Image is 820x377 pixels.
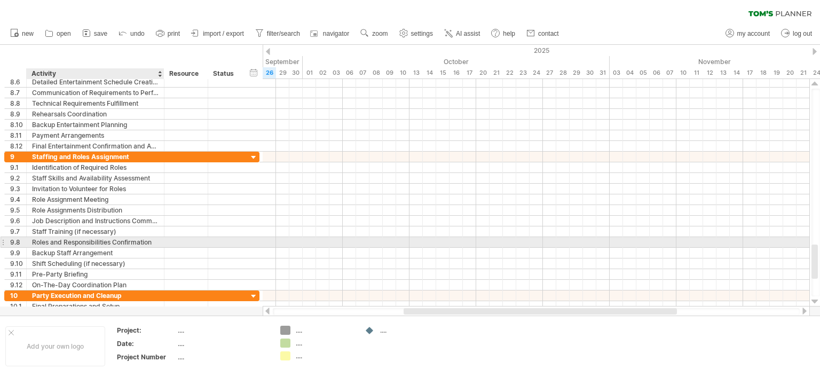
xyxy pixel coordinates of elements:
[778,27,815,41] a: log out
[423,67,436,78] div: Tuesday, 14 October 2025
[94,30,107,37] span: save
[32,237,159,247] div: Roles and Responsibilities Confirmation
[703,67,716,78] div: Wednesday, 12 November 2025
[343,67,356,78] div: Monday, 6 October 2025
[32,77,159,87] div: Detailed Entertainment Schedule Creation
[456,30,480,37] span: AI assist
[10,205,26,215] div: 9.5
[10,280,26,290] div: 9.12
[372,30,388,37] span: zoom
[32,152,159,162] div: Staffing and Roles Assignment
[5,326,105,366] div: Add your own logo
[32,205,159,215] div: Role Assignments Distribution
[676,67,690,78] div: Monday, 10 November 2025
[10,152,26,162] div: 9
[32,258,159,269] div: Shift Scheduling (if necessary)
[450,67,463,78] div: Thursday, 16 October 2025
[32,98,159,108] div: Technical Requirements Fulfillment
[797,67,810,78] div: Friday, 21 November 2025
[756,67,770,78] div: Tuesday, 18 November 2025
[32,216,159,226] div: Job Description and Instructions Communication
[329,67,343,78] div: Friday, 3 October 2025
[32,184,159,194] div: Invitation to Volunteer for Roles
[32,194,159,205] div: Role Assignment Meeting
[169,68,202,79] div: Resource
[397,27,436,41] a: settings
[503,67,516,78] div: Wednesday, 22 October 2025
[10,141,26,151] div: 8.12
[309,27,352,41] a: navigator
[524,27,562,41] a: contact
[380,326,438,335] div: ....
[783,67,797,78] div: Thursday, 20 November 2025
[57,30,71,37] span: open
[323,30,349,37] span: navigator
[130,30,145,37] span: undo
[22,30,34,37] span: new
[32,173,159,183] div: Staff Skills and Availability Assessment
[10,216,26,226] div: 9.6
[10,226,26,237] div: 9.7
[770,67,783,78] div: Wednesday, 19 November 2025
[396,67,409,78] div: Friday, 10 October 2025
[409,67,423,78] div: Monday, 13 October 2025
[730,67,743,78] div: Friday, 14 November 2025
[570,67,583,78] div: Wednesday, 29 October 2025
[178,339,267,348] div: ....
[411,30,433,37] span: settings
[358,27,391,41] a: zoom
[10,269,26,279] div: 9.11
[10,88,26,98] div: 8.7
[436,67,450,78] div: Wednesday, 15 October 2025
[10,258,26,269] div: 9.10
[153,27,183,41] a: print
[32,280,159,290] div: On-The-Day Coordination Plan
[10,162,26,172] div: 9.1
[488,27,518,41] a: help
[503,30,515,37] span: help
[289,67,303,78] div: Tuesday, 30 September 2025
[10,98,26,108] div: 8.8
[296,339,354,348] div: ....
[32,301,159,311] div: Final Preparations and Setup
[117,326,176,335] div: Project:
[10,237,26,247] div: 9.8
[723,27,773,41] a: my account
[296,351,354,360] div: ....
[32,290,159,301] div: Party Execution and Cleanup
[32,130,159,140] div: Payment Arrangements
[213,68,236,79] div: Status
[32,226,159,237] div: Staff Training (if necessary)
[178,352,267,362] div: ....
[267,30,300,37] span: filter/search
[383,67,396,78] div: Thursday, 9 October 2025
[168,30,180,37] span: print
[178,326,267,335] div: ....
[32,120,159,130] div: Backup Entertainment Planning
[636,67,650,78] div: Wednesday, 5 November 2025
[80,27,111,41] a: save
[716,67,730,78] div: Thursday, 13 November 2025
[743,67,756,78] div: Monday, 17 November 2025
[32,248,159,258] div: Backup Staff Arrangement
[263,67,276,78] div: Friday, 26 September 2025
[10,194,26,205] div: 9.4
[663,67,676,78] div: Friday, 7 November 2025
[690,67,703,78] div: Tuesday, 11 November 2025
[10,130,26,140] div: 8.11
[10,120,26,130] div: 8.10
[610,67,623,78] div: Monday, 3 November 2025
[10,173,26,183] div: 9.2
[543,67,556,78] div: Monday, 27 October 2025
[7,27,37,41] a: new
[303,67,316,78] div: Wednesday, 1 October 2025
[530,67,543,78] div: Friday, 24 October 2025
[32,88,159,98] div: Communication of Requirements to Performers
[10,109,26,119] div: 8.9
[490,67,503,78] div: Tuesday, 21 October 2025
[32,141,159,151] div: Final Entertainment Confirmation and Announcement
[116,27,148,41] a: undo
[253,27,303,41] a: filter/search
[10,184,26,194] div: 9.3
[117,339,176,348] div: Date:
